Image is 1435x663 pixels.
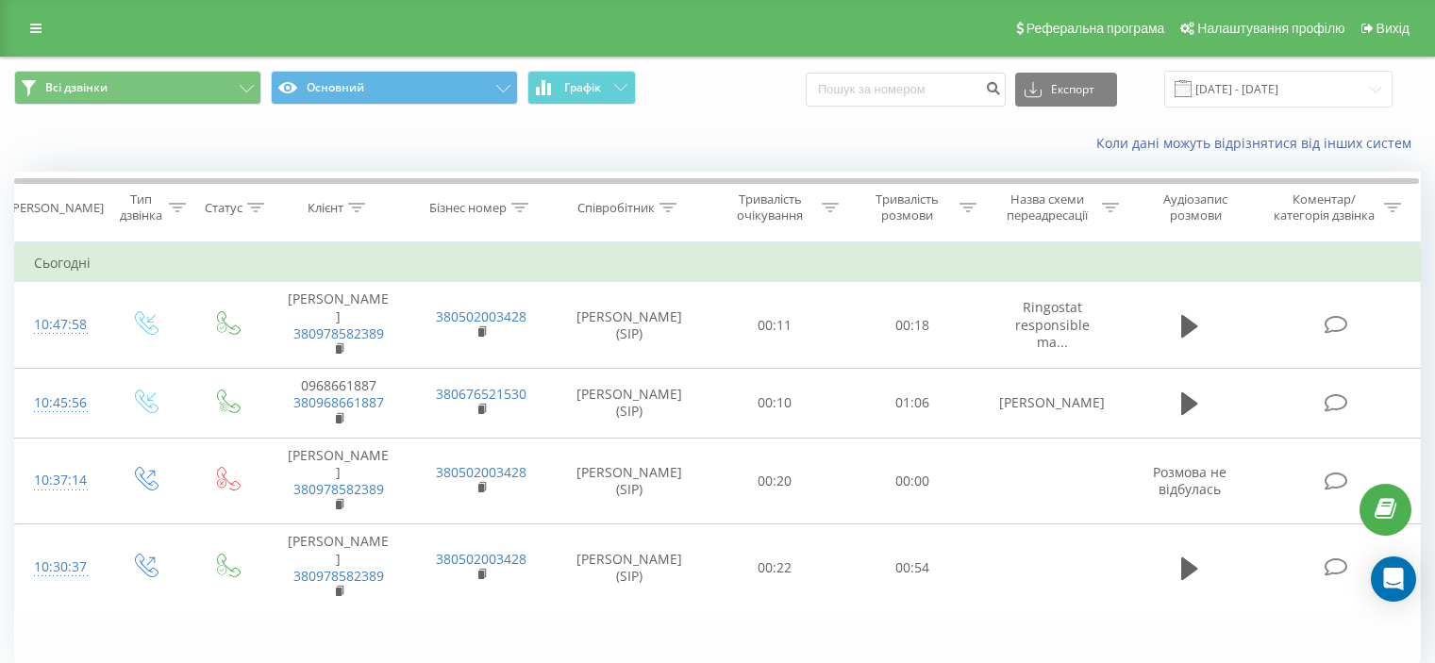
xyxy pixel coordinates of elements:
[527,71,636,105] button: Графік
[843,282,980,369] td: 00:18
[293,324,384,342] a: 380978582389
[436,463,526,481] a: 380502003428
[1371,556,1416,602] div: Open Intercom Messenger
[843,524,980,611] td: 00:54
[293,480,384,498] a: 380978582389
[308,200,343,216] div: Клієнт
[707,369,843,439] td: 00:10
[553,438,707,524] td: [PERSON_NAME] (SIP)
[267,282,409,369] td: [PERSON_NAME]
[998,191,1097,224] div: Назва схеми переадресації
[553,524,707,611] td: [PERSON_NAME] (SIP)
[724,191,818,224] div: Тривалість очікування
[553,369,707,439] td: [PERSON_NAME] (SIP)
[267,524,409,611] td: [PERSON_NAME]
[293,393,384,411] a: 380968661887
[267,369,409,439] td: 0968661887
[707,438,843,524] td: 00:20
[707,524,843,611] td: 00:22
[436,385,526,403] a: 380676521530
[1197,21,1344,36] span: Налаштування профілю
[8,200,104,216] div: [PERSON_NAME]
[293,567,384,585] a: 380978582389
[553,282,707,369] td: [PERSON_NAME] (SIP)
[577,200,655,216] div: Співробітник
[860,191,955,224] div: Тривалість розмови
[45,80,108,95] span: Всі дзвінки
[1015,73,1117,107] button: Експорт
[429,200,507,216] div: Бізнес номер
[1015,298,1090,350] span: Ringostat responsible ma...
[1026,21,1165,36] span: Реферальна програма
[1096,134,1421,152] a: Коли дані можуть відрізнятися вiд інших систем
[267,438,409,524] td: [PERSON_NAME]
[707,282,843,369] td: 00:11
[1377,21,1410,36] span: Вихід
[806,73,1006,107] input: Пошук за номером
[1153,463,1226,498] span: Розмова не відбулась
[14,71,261,105] button: Всі дзвінки
[34,462,84,499] div: 10:37:14
[1269,191,1379,224] div: Коментар/категорія дзвінка
[34,385,84,422] div: 10:45:56
[843,369,980,439] td: 01:06
[15,244,1421,282] td: Сьогодні
[34,307,84,343] div: 10:47:58
[34,549,84,586] div: 10:30:37
[980,369,1123,439] td: [PERSON_NAME]
[205,200,242,216] div: Статус
[564,81,601,94] span: Графік
[843,438,980,524] td: 00:00
[271,71,518,105] button: Основний
[119,191,163,224] div: Тип дзвінка
[436,307,526,325] a: 380502003428
[1141,191,1251,224] div: Аудіозапис розмови
[436,550,526,568] a: 380502003428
